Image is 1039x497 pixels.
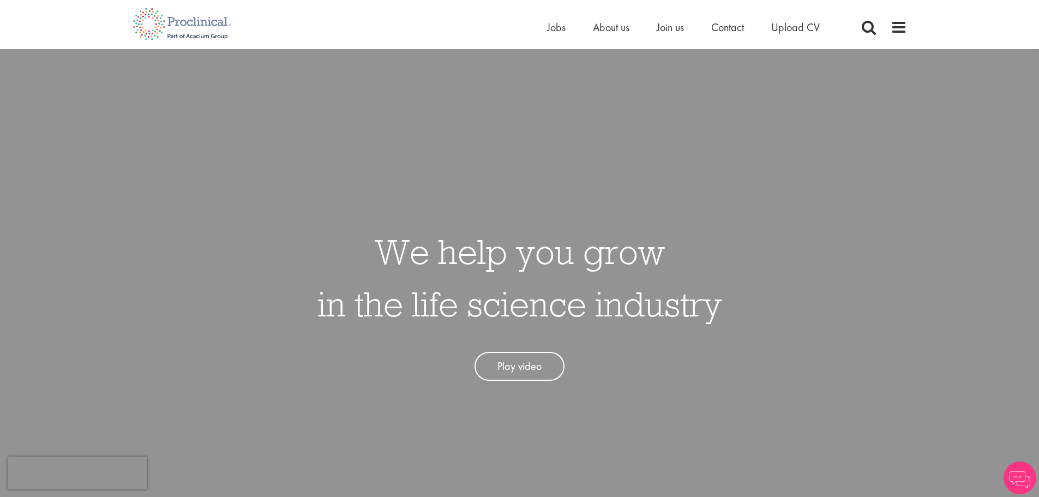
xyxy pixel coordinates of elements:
a: Contact [711,20,744,34]
img: Chatbot [1004,462,1036,494]
h1: We help you grow in the life science industry [317,225,722,330]
a: Play video [475,352,564,381]
a: Jobs [547,20,566,34]
a: About us [593,20,629,34]
a: Upload CV [771,20,820,34]
a: Join us [657,20,684,34]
